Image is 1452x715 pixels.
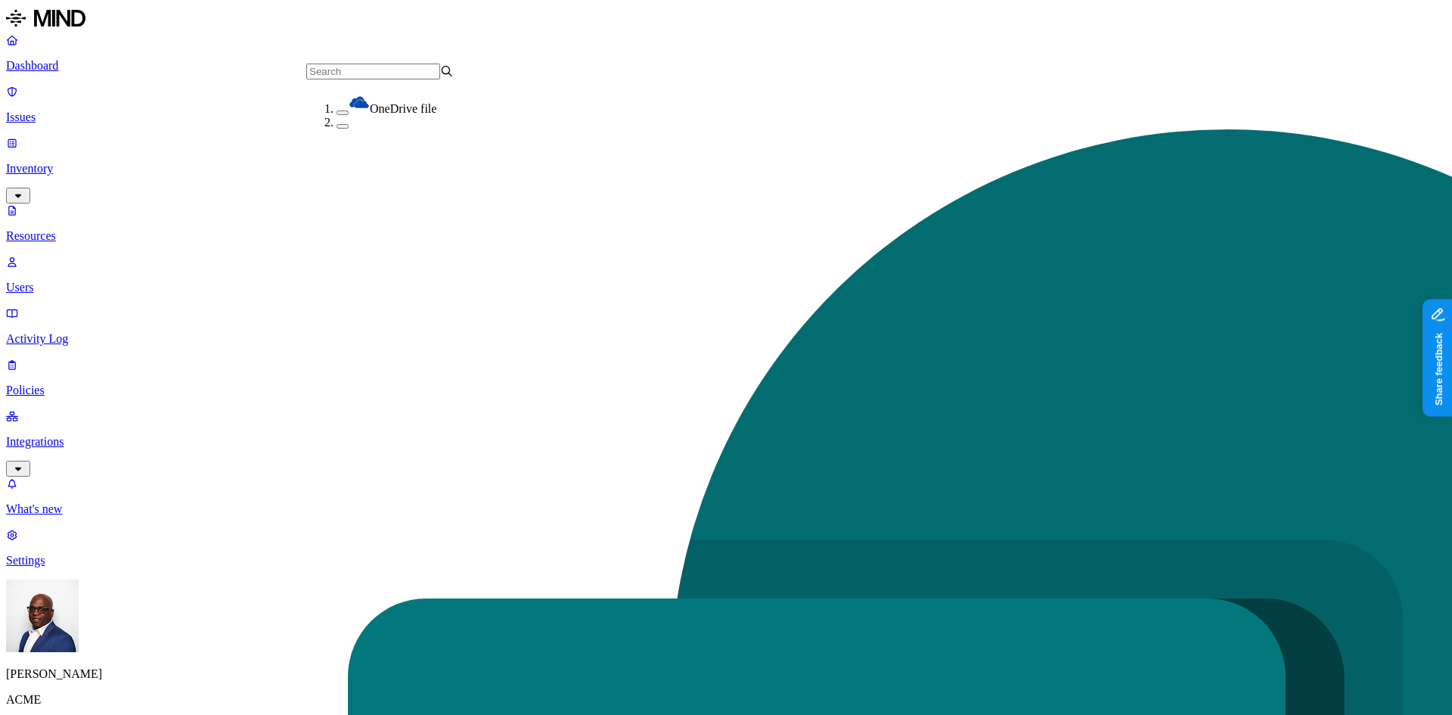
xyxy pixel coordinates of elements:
span: OneDrive file [370,102,436,115]
img: Gregory Thomas [6,580,79,652]
a: Settings [6,528,1446,567]
p: Resources [6,229,1446,243]
a: Resources [6,204,1446,243]
input: Search [306,64,440,79]
a: MIND [6,6,1446,33]
a: Integrations [6,409,1446,474]
p: Issues [6,110,1446,124]
a: Activity Log [6,306,1446,346]
p: Policies [6,384,1446,397]
a: What's new [6,477,1446,516]
p: ACME [6,693,1446,707]
a: Policies [6,358,1446,397]
p: What's new [6,502,1446,516]
p: Dashboard [6,59,1446,73]
img: onedrive.svg [349,92,370,113]
p: Integrations [6,435,1446,449]
p: Settings [6,554,1446,567]
p: Activity Log [6,332,1446,346]
p: Users [6,281,1446,294]
a: Issues [6,85,1446,124]
a: Users [6,255,1446,294]
p: Inventory [6,162,1446,176]
a: Inventory [6,136,1446,201]
img: MIND [6,6,85,30]
a: Dashboard [6,33,1446,73]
